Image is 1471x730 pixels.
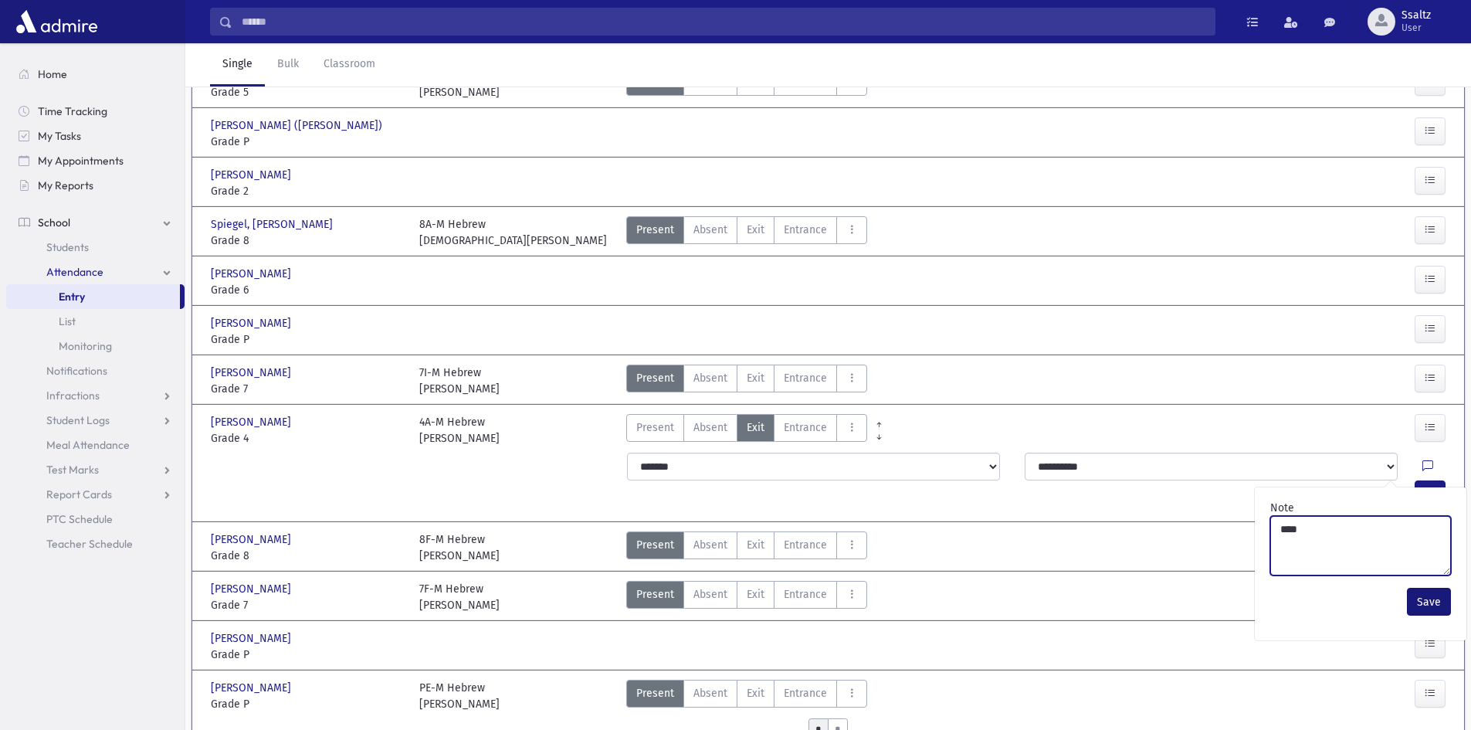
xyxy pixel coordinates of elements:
[46,487,112,501] span: Report Cards
[46,413,110,427] span: Student Logs
[626,531,867,564] div: AttTypes
[626,680,867,712] div: AttTypes
[211,282,404,298] span: Grade 6
[211,597,404,613] span: Grade 7
[747,537,764,553] span: Exit
[211,414,294,430] span: [PERSON_NAME]
[211,331,404,348] span: Grade P
[626,365,867,397] div: AttTypes
[693,586,727,603] span: Absent
[211,430,404,446] span: Grade 4
[211,630,294,647] span: [PERSON_NAME]
[626,414,867,446] div: AttTypes
[46,512,113,526] span: PTC Schedule
[211,365,294,381] span: [PERSON_NAME]
[38,154,124,168] span: My Appointments
[6,284,180,309] a: Entry
[211,216,336,233] span: Spiegel, [PERSON_NAME]
[211,84,404,100] span: Grade 5
[211,381,404,397] span: Grade 7
[784,419,827,436] span: Entrance
[784,685,827,701] span: Entrance
[693,419,727,436] span: Absent
[6,210,185,235] a: School
[636,685,674,701] span: Present
[6,173,185,198] a: My Reports
[419,680,500,712] div: PE-M Hebrew [PERSON_NAME]
[1270,500,1294,516] label: Note
[693,685,727,701] span: Absent
[59,290,85,304] span: Entry
[6,482,185,507] a: Report Cards
[6,309,185,334] a: List
[636,586,674,603] span: Present
[636,222,674,238] span: Present
[6,99,185,124] a: Time Tracking
[747,370,764,386] span: Exit
[211,531,294,548] span: [PERSON_NAME]
[311,43,388,87] a: Classroom
[59,339,112,353] span: Monitoring
[6,383,185,408] a: Infractions
[747,586,764,603] span: Exit
[232,8,1215,36] input: Search
[265,43,311,87] a: Bulk
[46,265,103,279] span: Attendance
[419,531,500,564] div: 8F-M Hebrew [PERSON_NAME]
[38,67,67,81] span: Home
[211,680,294,696] span: [PERSON_NAME]
[1407,588,1451,616] button: Save
[6,507,185,531] a: PTC Schedule
[419,216,607,249] div: 8A-M Hebrew [DEMOGRAPHIC_DATA][PERSON_NAME]
[784,537,827,553] span: Entrance
[38,178,93,192] span: My Reports
[626,216,867,249] div: AttTypes
[6,260,185,284] a: Attendance
[46,389,100,402] span: Infractions
[636,370,674,386] span: Present
[38,129,81,143] span: My Tasks
[626,581,867,613] div: AttTypes
[211,581,294,597] span: [PERSON_NAME]
[12,6,101,37] img: AdmirePro
[211,233,404,249] span: Grade 8
[6,334,185,358] a: Monitoring
[419,414,500,446] div: 4A-M Hebrew [PERSON_NAME]
[784,586,827,603] span: Entrance
[419,581,500,613] div: 7F-M Hebrew [PERSON_NAME]
[46,537,133,551] span: Teacher Schedule
[6,62,185,87] a: Home
[211,266,294,282] span: [PERSON_NAME]
[6,124,185,148] a: My Tasks
[46,438,130,452] span: Meal Attendance
[419,365,500,397] div: 7I-M Hebrew [PERSON_NAME]
[747,685,764,701] span: Exit
[784,370,827,386] span: Entrance
[211,117,385,134] span: [PERSON_NAME] ([PERSON_NAME])
[784,222,827,238] span: Entrance
[1402,9,1431,22] span: Ssaltz
[211,134,404,150] span: Grade P
[210,43,265,87] a: Single
[6,531,185,556] a: Teacher Schedule
[1402,22,1431,34] span: User
[6,148,185,173] a: My Appointments
[6,235,185,260] a: Students
[211,315,294,331] span: [PERSON_NAME]
[38,216,70,229] span: School
[636,537,674,553] span: Present
[38,104,107,118] span: Time Tracking
[6,408,185,433] a: Student Logs
[46,364,107,378] span: Notifications
[636,419,674,436] span: Present
[211,647,404,663] span: Grade P
[693,370,727,386] span: Absent
[211,167,294,183] span: [PERSON_NAME]
[6,457,185,482] a: Test Marks
[6,433,185,457] a: Meal Attendance
[46,240,89,254] span: Students
[693,537,727,553] span: Absent
[693,222,727,238] span: Absent
[59,314,76,328] span: List
[211,548,404,564] span: Grade 8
